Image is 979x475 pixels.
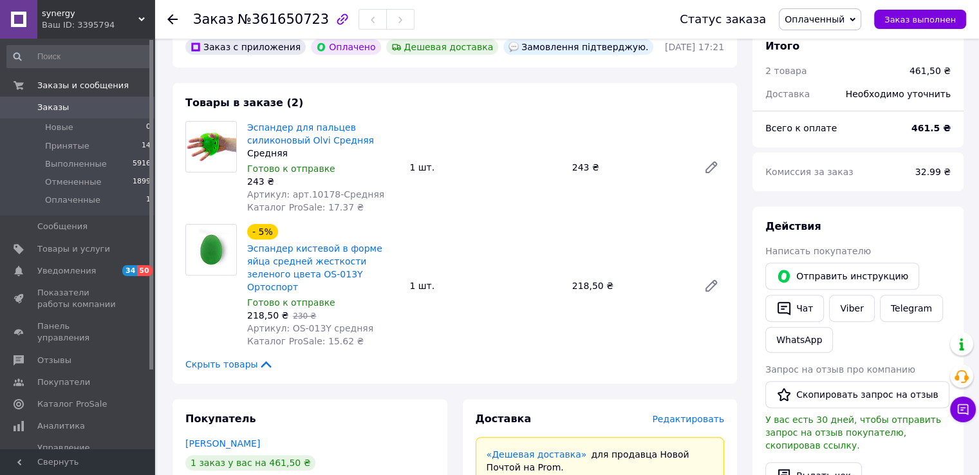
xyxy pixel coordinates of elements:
[190,225,232,275] img: Эспандер кистевой в форме яйца средней жесткости зеленого цвета OS-013Y Ортоспорт
[142,140,151,152] span: 14
[765,263,919,290] button: Отправить инструкцию
[193,12,234,27] span: Заказ
[293,312,316,321] span: 230 ₴
[37,265,96,277] span: Уведомления
[765,89,810,99] span: Доставка
[238,12,329,27] span: №361650723
[915,167,951,177] span: 32.99 ₴
[37,102,69,113] span: Заказы
[37,377,90,388] span: Покупатели
[247,297,335,308] span: Готово к отправке
[37,321,119,344] span: Панель управления
[911,123,951,133] b: 461.5 ₴
[950,396,976,422] button: Чат с покупателем
[765,414,941,451] span: У вас есть 30 дней, чтобы отправить запрос на отзыв покупателю, скопировав ссылку.
[909,64,951,77] div: 461,50 ₴
[765,246,871,256] span: Написать покупателю
[487,449,587,460] a: «Дешевая доставка»
[37,221,88,232] span: Сообщения
[508,42,519,52] img: :speech_balloon:
[503,39,653,55] div: Замовлення підтверджую.
[247,336,364,346] span: Каталог ProSale: 15.62 ₴
[386,39,499,55] div: Дешевая доставка
[311,39,380,55] div: Оплачено
[247,122,374,145] a: Эспандер для пальцев силиконовый Olvi Средняя
[765,327,833,353] a: WhatsApp
[45,158,107,170] span: Выполненные
[765,40,799,52] span: Итого
[698,273,724,299] a: Редактировать
[665,42,724,52] time: [DATE] 17:21
[698,154,724,180] a: Редактировать
[45,194,100,206] span: Оплаченные
[829,295,874,322] a: Viber
[247,147,399,160] div: Средняя
[45,140,89,152] span: Принятые
[652,414,724,424] span: Редактировать
[6,45,152,68] input: Поиск
[133,158,151,170] span: 5916
[185,97,303,109] span: Товары в заказе (2)
[37,442,119,465] span: Управление сайтом
[247,175,399,188] div: 243 ₴
[122,265,137,276] span: 34
[137,265,152,276] span: 50
[567,277,693,295] div: 218,50 ₴
[247,243,382,292] a: Эспандер кистевой в форме яйца средней жесткости зеленого цвета OS-013Y Ортоспорт
[167,13,178,26] div: Вернуться назад
[765,295,824,322] button: Чат
[37,80,129,91] span: Заказы и сообщения
[42,8,138,19] span: synergy
[45,122,73,133] span: Новые
[146,194,151,206] span: 1
[880,295,943,322] a: Telegram
[874,10,966,29] button: Заказ выполнен
[37,355,71,366] span: Отзывы
[247,202,364,212] span: Каталог ProSale: 17.37 ₴
[185,413,256,425] span: Покупатель
[785,14,844,24] span: Оплаченный
[567,158,693,176] div: 243 ₴
[765,123,837,133] span: Всего к оплате
[765,66,807,76] span: 2 товара
[765,167,853,177] span: Комиссия за заказ
[37,398,107,410] span: Каталог ProSale
[487,448,714,474] div: для продавца Новой Почтой на Prom.
[186,132,236,162] img: Эспандер для пальцев силиконовый Olvi Средняя
[765,381,949,408] button: Скопировать запрос на отзыв
[838,80,958,108] div: Необходимо уточнить
[884,15,956,24] span: Заказ выполнен
[185,358,274,371] span: Скрыть товары
[133,176,151,188] span: 1899
[146,122,151,133] span: 0
[680,13,766,26] div: Статус заказа
[247,189,384,200] span: Артикул: арт.10178-Средняя
[185,39,306,55] div: Заказ с приложения
[247,224,278,239] div: - 5%
[404,277,566,295] div: 1 шт.
[185,455,315,470] div: 1 заказ у вас на 461,50 ₴
[765,364,915,375] span: Запрос на отзыв про компанию
[42,19,154,31] div: Ваш ID: 3395794
[404,158,566,176] div: 1 шт.
[247,310,288,321] span: 218,50 ₴
[247,323,373,333] span: Артикул: OS-013Y средняя
[185,438,260,449] a: [PERSON_NAME]
[476,413,532,425] span: Доставка
[37,420,85,432] span: Аналитика
[765,220,821,232] span: Действия
[37,243,110,255] span: Товары и услуги
[45,176,101,188] span: Отмененные
[37,287,119,310] span: Показатели работы компании
[247,163,335,174] span: Готово к отправке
